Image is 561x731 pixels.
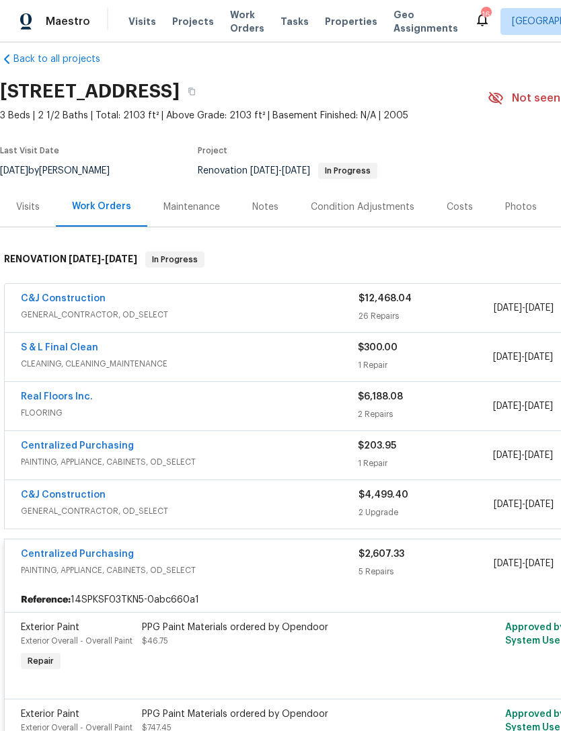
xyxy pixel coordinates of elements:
[493,449,553,462] span: -
[325,15,377,28] span: Properties
[4,252,137,268] h6: RENOVATION
[46,15,90,28] span: Maestro
[358,441,396,451] span: $203.95
[493,451,521,460] span: [DATE]
[16,200,40,214] div: Visits
[21,593,71,607] b: Reference:
[21,564,359,577] span: PAINTING, APPLIANCE, CABINETS, OD_SELECT
[358,358,492,372] div: 1 Repair
[494,301,554,315] span: -
[493,401,521,411] span: [DATE]
[394,8,458,35] span: Geo Assignments
[22,654,59,668] span: Repair
[525,352,553,362] span: [DATE]
[311,200,414,214] div: Condition Adjustments
[358,392,403,401] span: $6,188.08
[142,707,437,721] div: PPG Paint Materials ordered by Opendoor
[147,253,203,266] span: In Progress
[494,498,554,511] span: -
[359,506,494,519] div: 2 Upgrade
[21,637,133,645] span: Exterior Overall - Overall Paint
[21,455,358,469] span: PAINTING, APPLIANCE, CABINETS, OD_SELECT
[21,549,134,559] a: Centralized Purchasing
[359,294,412,303] span: $12,468.04
[21,308,359,321] span: GENERAL_CONTRACTOR, OD_SELECT
[21,490,106,500] a: C&J Construction
[494,557,554,570] span: -
[525,500,554,509] span: [DATE]
[21,343,98,352] a: S & L Final Clean
[21,392,93,401] a: Real Floors Inc.
[505,200,537,214] div: Photos
[525,303,554,313] span: [DATE]
[172,15,214,28] span: Projects
[163,200,220,214] div: Maintenance
[198,166,377,176] span: Renovation
[21,709,79,719] span: Exterior Paint
[21,441,134,451] a: Centralized Purchasing
[493,352,521,362] span: [DATE]
[142,621,437,634] div: PPG Paint Materials ordered by Opendoor
[128,15,156,28] span: Visits
[358,457,492,470] div: 1 Repair
[105,254,137,264] span: [DATE]
[358,343,398,352] span: $300.00
[21,406,358,420] span: FLOORING
[21,623,79,632] span: Exterior Paint
[21,357,358,371] span: CLEANING, CLEANING_MAINTENANCE
[494,559,522,568] span: [DATE]
[69,254,101,264] span: [DATE]
[494,500,522,509] span: [DATE]
[359,490,408,500] span: $4,499.40
[493,399,553,413] span: -
[250,166,310,176] span: -
[494,303,522,313] span: [DATE]
[359,309,494,323] div: 26 Repairs
[359,549,404,559] span: $2,607.33
[198,147,227,155] span: Project
[21,294,106,303] a: C&J Construction
[525,559,554,568] span: [DATE]
[230,8,264,35] span: Work Orders
[180,79,204,104] button: Copy Address
[21,504,359,518] span: GENERAL_CONTRACTOR, OD_SELECT
[525,401,553,411] span: [DATE]
[481,8,490,22] div: 16
[358,408,492,421] div: 2 Repairs
[252,200,278,214] div: Notes
[72,200,131,213] div: Work Orders
[280,17,309,26] span: Tasks
[525,451,553,460] span: [DATE]
[69,254,137,264] span: -
[493,350,553,364] span: -
[250,166,278,176] span: [DATE]
[447,200,473,214] div: Costs
[359,565,494,578] div: 5 Repairs
[320,167,376,175] span: In Progress
[142,637,168,645] span: $46.75
[282,166,310,176] span: [DATE]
